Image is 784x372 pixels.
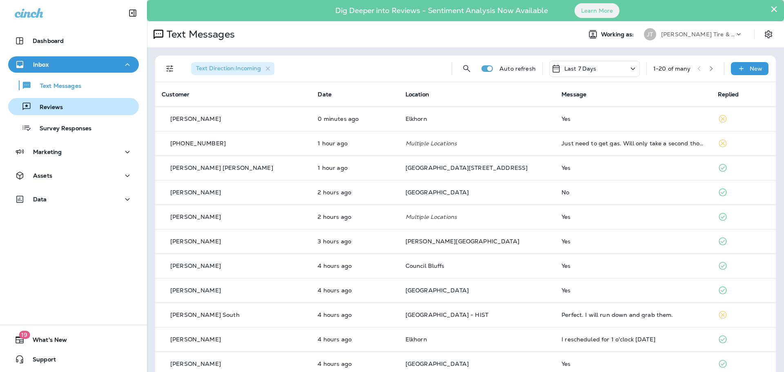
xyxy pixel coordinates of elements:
button: Search Messages [459,60,475,77]
p: Last 7 Days [564,65,597,72]
div: 1 - 20 of many [653,65,691,72]
p: Inbox [33,61,49,68]
p: Oct 9, 2025 10:47 AM [318,287,392,294]
p: Oct 9, 2025 01:08 PM [318,165,392,171]
p: Assets [33,172,52,179]
p: Marketing [33,149,62,155]
span: [GEOGRAPHIC_DATA] - HIST [405,311,488,319]
button: Assets [8,167,139,184]
span: 19 [19,331,30,339]
span: [GEOGRAPHIC_DATA] [405,287,469,294]
div: No [561,189,704,196]
button: Data [8,191,139,207]
p: Oct 9, 2025 01:24 PM [318,140,392,147]
button: Learn More [575,3,619,18]
p: [PERSON_NAME] [170,287,221,294]
p: Oct 9, 2025 12:19 PM [318,189,392,196]
button: Survey Responses [8,119,139,136]
p: Auto refresh [499,65,536,72]
span: [GEOGRAPHIC_DATA][STREET_ADDRESS] [405,164,528,172]
div: Yes [561,263,704,269]
p: Oct 9, 2025 10:16 AM [318,361,392,367]
p: [PHONE_NUMBER] [170,140,226,147]
span: [PERSON_NAME][GEOGRAPHIC_DATA] [405,238,519,245]
span: [GEOGRAPHIC_DATA] [405,360,469,368]
p: Reviews [31,104,63,111]
span: Support [24,356,56,366]
p: Dashboard [33,38,64,44]
span: Date [318,91,332,98]
p: [PERSON_NAME] [170,336,221,343]
p: Dig Deeper into Reviews - Sentiment Analysis Now Available [312,9,572,12]
p: [PERSON_NAME] [170,214,221,220]
button: Dashboard [8,33,139,49]
button: 19What's New [8,332,139,348]
span: What's New [24,336,67,346]
span: [GEOGRAPHIC_DATA] [405,189,469,196]
div: Yes [561,214,704,220]
div: Just need to get gas. Will only take a second though [561,140,704,147]
button: Support [8,351,139,368]
span: Elkhorn [405,336,427,343]
span: Replied [718,91,739,98]
p: Text Messages [32,82,81,90]
div: Perfect. I will run down and grab them. [561,312,704,318]
span: Location [405,91,429,98]
button: Text Messages [8,77,139,94]
div: Text Direction:Incoming [191,62,274,75]
span: Council Bluffs [405,262,445,270]
p: Survey Responses [31,125,91,133]
button: Close [770,2,778,16]
button: Collapse Sidebar [121,5,144,21]
p: Oct 9, 2025 10:46 AM [318,312,392,318]
div: Yes [561,287,704,294]
button: Settings [761,27,776,42]
p: [PERSON_NAME] [170,263,221,269]
p: [PERSON_NAME] South [170,312,240,318]
div: Yes [561,361,704,367]
button: Marketing [8,144,139,160]
p: Oct 9, 2025 10:48 AM [318,263,392,269]
div: Yes [561,238,704,245]
button: Inbox [8,56,139,73]
p: Oct 9, 2025 10:40 AM [318,336,392,343]
span: Message [561,91,586,98]
p: [PERSON_NAME] [170,238,221,245]
p: [PERSON_NAME] Tire & Auto [661,31,735,38]
span: Working as: [601,31,636,38]
p: Oct 9, 2025 12:11 PM [318,214,392,220]
p: [PERSON_NAME] [170,189,221,196]
span: Elkhorn [405,115,427,123]
p: Oct 9, 2025 02:50 PM [318,116,392,122]
p: Data [33,196,47,203]
p: Multiple Locations [405,214,548,220]
p: [PERSON_NAME] [170,361,221,367]
p: [PERSON_NAME] [170,116,221,122]
span: Text Direction : Incoming [196,65,261,72]
div: Yes [561,116,704,122]
div: I rescheduled for 1 o'clock today [561,336,704,343]
button: Reviews [8,98,139,115]
p: [PERSON_NAME] [PERSON_NAME] [170,165,273,171]
button: Filters [162,60,178,77]
div: JT [644,28,656,40]
p: Text Messages [163,28,235,40]
span: Customer [162,91,189,98]
p: New [750,65,762,72]
div: Yes [561,165,704,171]
p: Multiple Locations [405,140,548,147]
p: Oct 9, 2025 11:23 AM [318,238,392,245]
